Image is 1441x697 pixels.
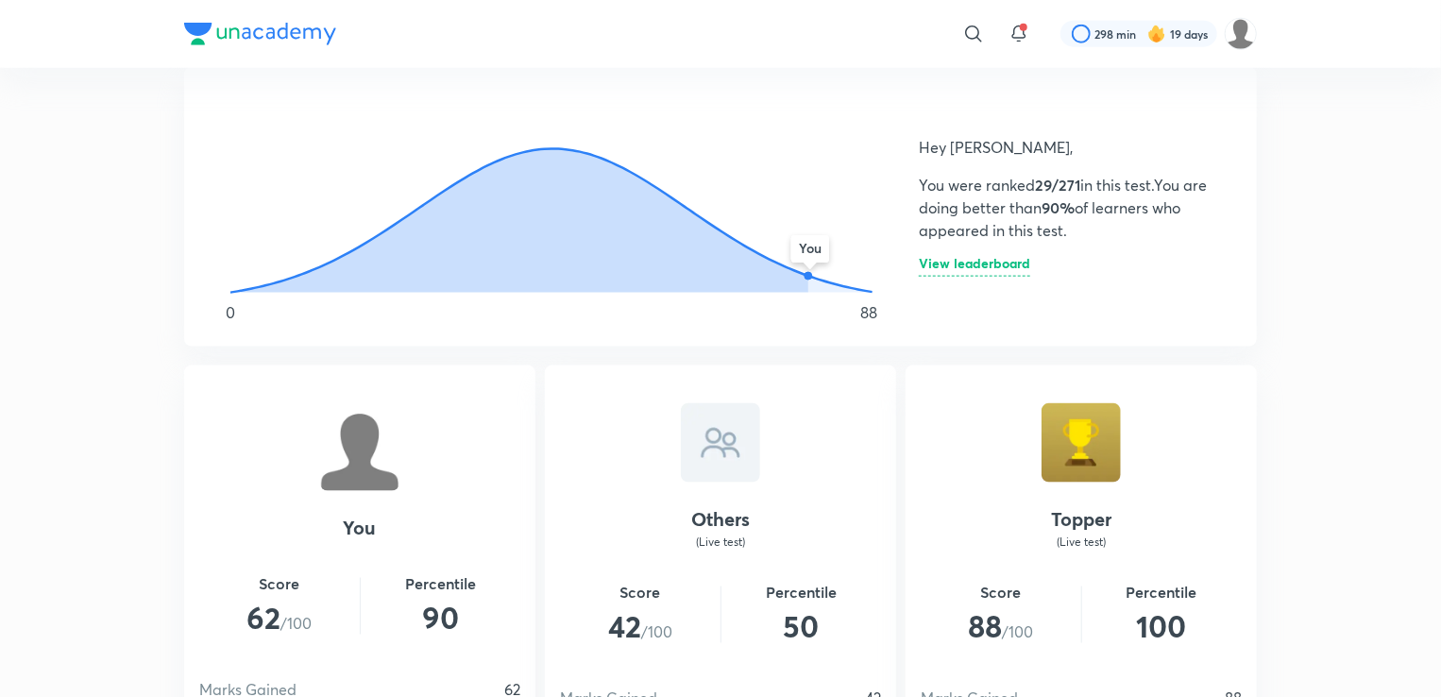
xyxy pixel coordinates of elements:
[721,603,882,649] h2: 50
[921,534,1242,551] p: (Live test)
[921,603,1081,649] span: /100
[560,534,881,551] p: (Live test)
[361,572,521,595] h5: Percentile
[608,605,641,646] span: 42
[919,257,1030,277] h6: View leaderboard
[919,136,1212,159] h5: Hey [PERSON_NAME],
[1042,197,1075,217] span: 90%
[921,581,1081,603] h5: Score
[860,301,877,324] p: 88
[1082,581,1243,603] h5: Percentile
[199,514,520,542] h4: You
[1225,18,1257,50] img: Atia khan
[1082,603,1243,649] h2: 100
[721,581,882,603] h5: Percentile
[799,239,822,257] text: You
[1035,175,1080,195] span: 29/271
[1147,25,1166,43] img: streak
[560,603,720,649] span: /100
[560,505,881,534] h4: Others
[199,572,360,595] h5: Score
[226,301,235,324] p: 0
[919,174,1212,242] p: You were ranked in this test. You are doing better than of learners who appeared in this test.
[560,581,720,603] h5: Score
[968,605,1002,646] span: 88
[921,505,1242,534] h4: Topper
[199,595,360,640] span: /100
[246,597,280,637] span: 62
[184,23,336,45] img: Company Logo
[361,595,521,640] h2: 90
